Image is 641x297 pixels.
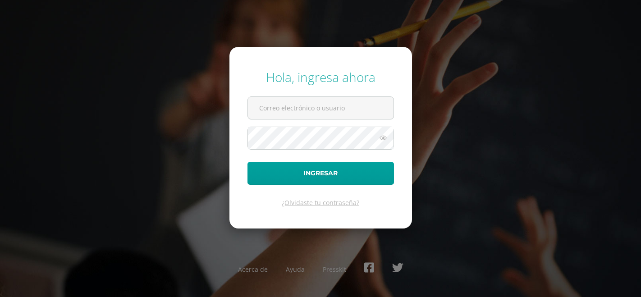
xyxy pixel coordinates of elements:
[247,162,394,185] button: Ingresar
[323,265,346,274] a: Presskit
[248,97,394,119] input: Correo electrónico o usuario
[282,198,359,207] a: ¿Olvidaste tu contraseña?
[286,265,305,274] a: Ayuda
[247,69,394,86] div: Hola, ingresa ahora
[238,265,268,274] a: Acerca de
